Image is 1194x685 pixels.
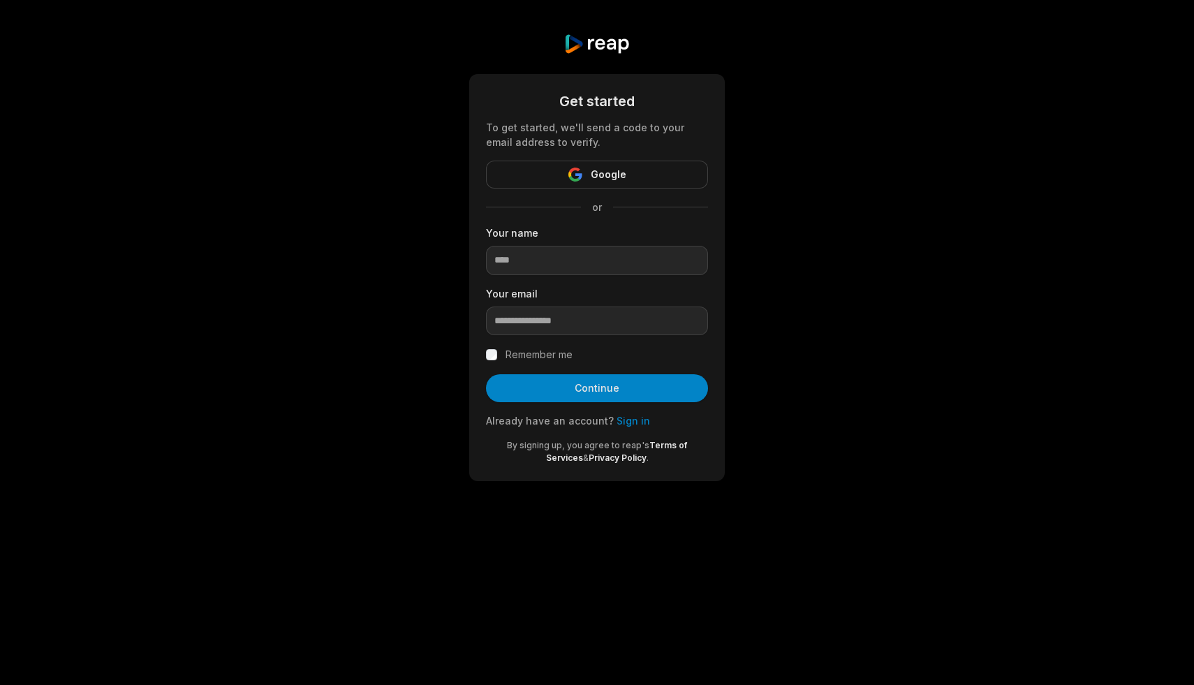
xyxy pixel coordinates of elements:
[486,286,708,301] label: Your email
[486,161,708,189] button: Google
[581,200,613,214] span: or
[589,452,647,463] a: Privacy Policy
[591,166,626,183] span: Google
[563,34,630,54] img: reap
[507,440,649,450] span: By signing up, you agree to reap's
[486,415,614,427] span: Already have an account?
[486,374,708,402] button: Continue
[486,226,708,240] label: Your name
[506,346,573,363] label: Remember me
[617,415,650,427] a: Sign in
[486,91,708,112] div: Get started
[647,452,649,463] span: .
[486,120,708,149] div: To get started, we'll send a code to your email address to verify.
[583,452,589,463] span: &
